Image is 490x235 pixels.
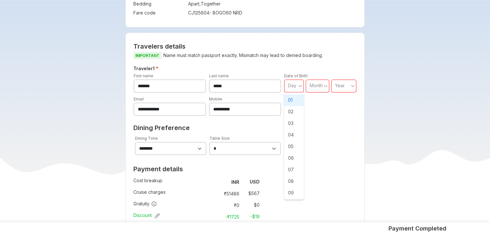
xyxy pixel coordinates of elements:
[242,212,260,221] td: -$ 19
[351,83,355,89] svg: angle down
[324,83,328,89] svg: angle down
[242,201,260,210] td: $ 0
[389,225,447,232] h5: Payment Completed
[185,8,188,17] td: :
[209,73,229,78] label: Last name
[212,211,215,222] td: :
[284,141,303,152] span: 05
[231,179,239,185] strong: INR
[133,124,357,132] h2: Dining Preference
[133,8,185,17] td: Fare code
[284,73,308,78] label: Date of Birth
[135,136,158,141] label: Dining Time
[284,175,303,187] span: 08
[132,65,358,72] h5: Traveler 1
[284,94,303,106] span: 01
[284,129,303,141] span: 04
[335,83,345,88] span: Year
[215,212,242,221] td: -₹ 1725
[209,97,222,101] label: Mobile
[242,189,260,198] td: $ 567
[133,212,160,219] span: Discount
[134,97,144,101] label: Email
[284,106,303,117] span: 02
[209,136,230,141] label: Table Size
[133,52,161,59] span: IMPORTANT
[284,152,303,164] span: 06
[284,117,303,129] span: 03
[133,188,212,199] td: Cruise charges
[288,83,296,88] span: Day
[250,179,260,184] strong: USD
[133,201,157,207] span: Gratuity
[212,188,215,199] td: :
[215,189,242,198] td: ₹ 51486
[310,83,323,88] span: Month
[133,165,260,173] h2: Payment details
[133,42,357,50] h2: Travelers details
[284,164,303,175] span: 07
[133,52,357,60] p: Name must match passport exactly. Mismatch may lead to denied boarding.
[298,83,302,89] svg: angle down
[188,1,201,6] span: Apart ,
[133,176,212,188] td: Cost breakup
[212,199,215,211] td: :
[212,176,215,188] td: :
[284,187,303,199] span: 09
[215,201,242,210] td: ₹ 0
[188,10,307,16] div: CJ125604 - BOGO60 NRD
[134,73,153,78] label: First name
[201,1,221,6] span: Together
